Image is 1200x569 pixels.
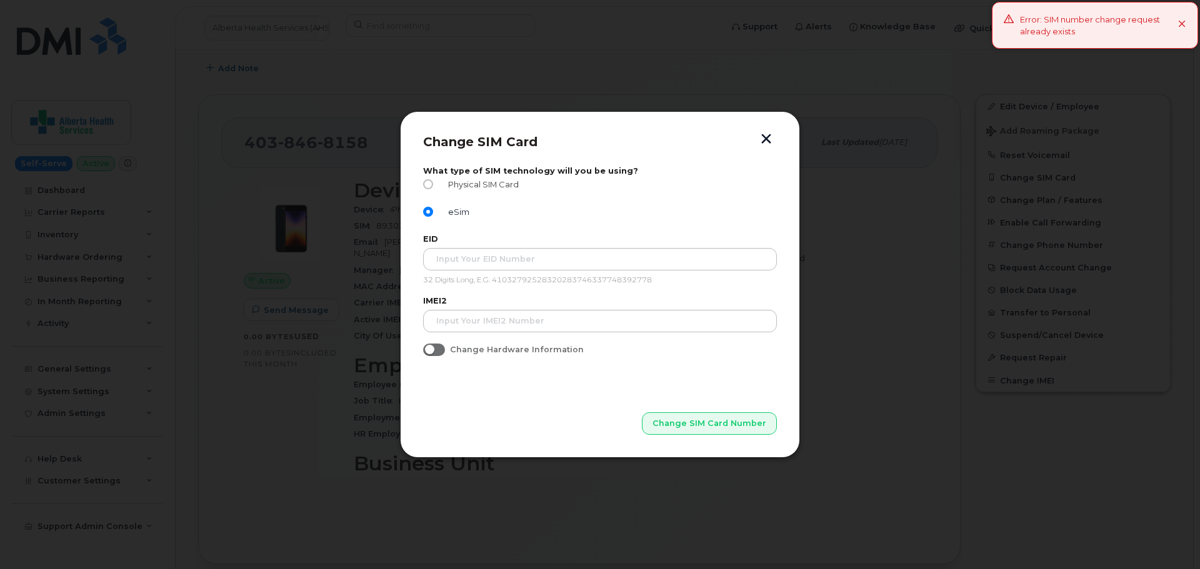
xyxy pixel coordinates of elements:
input: Change Hardware Information [423,344,433,354]
span: Change Hardware Information [450,345,584,354]
label: What type of SIM technology will you be using? [423,166,777,176]
p: 32 Digits Long, E.G. 41032792528320283746337748392778 [423,275,777,285]
label: IMEI2 [423,296,777,305]
input: eSim [423,207,433,217]
span: Change SIM Card Number [652,417,766,429]
input: Input your IMEI2 Number [423,310,777,332]
span: Change SIM Card [423,134,537,149]
input: Physical SIM Card [423,179,433,189]
button: Change SIM Card Number [642,412,777,435]
span: eSim [443,207,469,217]
input: Input Your EID Number [423,248,777,270]
span: Physical SIM Card [443,180,519,189]
label: EID [423,234,777,244]
div: Error: SIM number change request already exists [1020,14,1178,37]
